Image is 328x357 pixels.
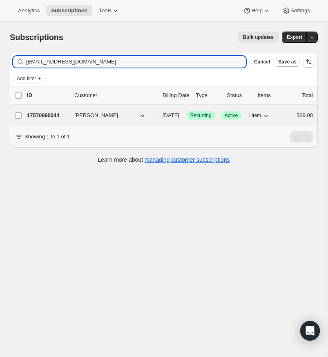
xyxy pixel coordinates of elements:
[163,91,190,99] p: Billing Date
[258,91,282,99] div: Items
[99,7,112,14] span: Tools
[13,5,45,16] button: Analytics
[74,111,118,120] span: [PERSON_NAME]
[27,111,68,120] p: 17570890044
[251,57,273,67] button: Cancel
[25,133,70,141] p: Showing 1 to 1 of 1
[18,7,40,14] span: Analytics
[69,109,151,122] button: [PERSON_NAME]
[225,112,238,119] span: Active
[163,112,179,118] span: [DATE]
[94,5,125,16] button: Tools
[196,91,221,99] div: Type
[238,32,279,43] button: Bulk updates
[290,7,310,14] span: Settings
[145,156,230,163] a: managing customer subscriptions
[98,156,230,164] p: Learn more about
[248,110,270,121] button: 1 item
[243,34,274,41] span: Bulk updates
[297,112,313,118] span: $39.00
[282,32,307,43] button: Export
[190,112,212,119] span: Recurring
[238,5,275,16] button: Help
[300,321,320,341] div: Open Intercom Messenger
[10,33,63,42] span: Subscriptions
[278,59,297,65] span: Save as
[251,7,262,14] span: Help
[17,75,36,82] span: Add filter
[277,5,315,16] button: Settings
[227,91,251,99] p: Status
[74,91,156,99] p: Customer
[51,7,87,14] span: Subscriptions
[254,59,270,65] span: Cancel
[46,5,92,16] button: Subscriptions
[303,56,315,68] button: Sort the results
[290,131,313,142] nav: Pagination
[302,91,313,99] p: Total
[248,112,261,119] span: 1 item
[27,110,313,121] div: 17570890044[PERSON_NAME][DATE]SuccessRecurringSuccessActive1 item$39.00
[26,56,246,68] input: Filter subscribers
[287,34,302,41] span: Export
[13,74,46,84] button: Add filter
[275,57,300,67] button: Save as
[27,91,68,99] p: ID
[27,91,313,99] div: IDCustomerBilling DateTypeStatusItemsTotal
